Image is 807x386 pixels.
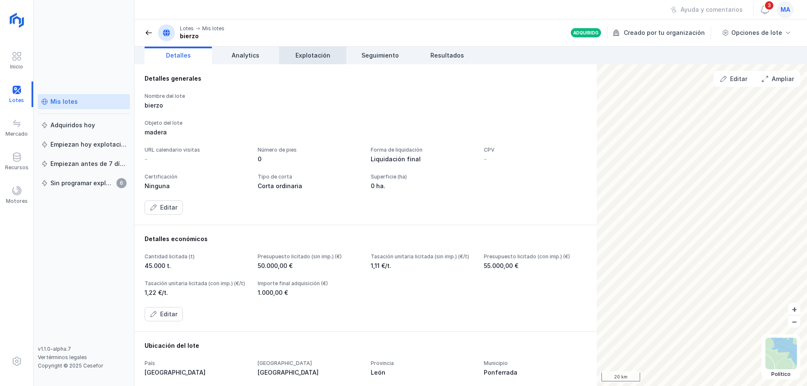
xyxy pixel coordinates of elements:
div: Mercado [5,131,28,137]
div: Lotes [180,25,194,32]
a: Mis lotes [38,94,130,109]
div: [GEOGRAPHIC_DATA] [258,360,361,367]
a: Explotación [279,47,346,64]
a: Resultados [414,47,481,64]
div: Ayuda y comentarios [680,5,743,14]
div: Tipo de corta [258,173,361,180]
div: bierzo [180,32,224,40]
div: País [145,360,248,367]
div: Copyright © 2025 Cesefor [38,362,130,369]
span: Seguimiento [361,51,399,60]
div: 1.000,00 € [258,289,361,297]
div: - [145,155,148,163]
div: Editar [160,310,177,318]
div: Detalles económicos [145,235,587,243]
a: Adquiridos hoy [38,118,130,133]
a: Seguimiento [346,47,414,64]
div: 45.000 t. [145,262,248,270]
div: URL calendario visitas [145,147,248,153]
div: bierzo [145,101,248,110]
div: Adquiridos hoy [50,121,95,129]
div: Editar [730,75,747,83]
div: 55.000,00 € [484,262,587,270]
div: Ubicación del lote [145,341,587,350]
div: Ponferrada [484,368,587,377]
div: Inicio [10,63,23,70]
a: Detalles [145,47,212,64]
div: 0 ha. [371,182,474,190]
button: Ayuda y comentarios [665,3,748,17]
div: Tasación unitaria licitada (con imp.) (€/t) [145,280,248,287]
div: [GEOGRAPHIC_DATA] [145,368,248,377]
div: Tasación unitaria licitada (sin imp.) (€/t) [371,253,474,260]
span: Explotación [295,51,330,60]
div: Mis lotes [50,97,78,106]
div: Político [765,371,797,378]
div: Provincia [371,360,474,367]
div: - [484,155,487,163]
div: Superficie (ha) [371,173,474,180]
div: CPV [484,147,587,153]
span: Detalles [166,51,191,60]
div: Empiezan antes de 7 días [50,160,127,168]
div: madera [145,128,587,137]
div: Certificación [145,173,248,180]
div: Creado por tu organización [613,26,712,39]
a: Analytics [212,47,279,64]
div: Editar [160,203,177,212]
div: Recursos [5,164,29,171]
button: Ampliar [756,72,799,86]
div: Corta ordinaria [258,182,361,190]
div: 1,22 €/t. [145,289,248,297]
div: [GEOGRAPHIC_DATA] [258,368,361,377]
div: León [371,368,474,377]
div: 1,11 €/t. [371,262,474,270]
button: Editar [145,307,183,321]
div: Empiezan hoy explotación [50,140,127,149]
a: Empiezan hoy explotación [38,137,130,152]
div: Presupuesto licitado (con imp.) (€) [484,253,587,260]
div: Cantidad licitada (t) [145,253,248,260]
div: Detalles generales [145,74,587,83]
div: Presupuesto licitado (sin imp.) (€) [258,253,361,260]
span: Analytics [232,51,259,60]
div: Municipio [484,360,587,367]
a: Sin programar explotación6 [38,176,130,191]
img: political.webp [765,338,797,369]
span: ma [781,5,790,14]
span: 3 [764,0,774,11]
div: Opciones de lote [731,29,782,37]
div: Nombre del lote [145,93,248,100]
div: Objeto del lote [145,120,587,126]
div: 50.000,00 € [258,262,361,270]
div: Importe final adquisición (€) [258,280,361,287]
a: Empiezan antes de 7 días [38,156,130,171]
button: + [788,303,800,315]
div: Ninguna [145,182,248,190]
div: 0 [258,155,361,163]
div: Forma de liquidación [371,147,474,153]
img: logoRight.svg [6,10,27,31]
div: Adquirido [573,30,599,36]
a: Ver términos legales [38,354,87,360]
span: Resultados [430,51,464,60]
button: Editar [145,200,183,215]
span: 6 [116,178,127,188]
div: Sin programar explotación [50,179,114,187]
div: Motores [6,198,28,205]
button: – [788,315,800,328]
div: Liquidación final [371,155,474,163]
div: v1.1.0-alpha.7 [38,346,130,352]
div: Ampliar [772,75,794,83]
button: Editar [715,72,753,86]
div: Número de pies [258,147,361,153]
div: Mis lotes [202,25,224,32]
